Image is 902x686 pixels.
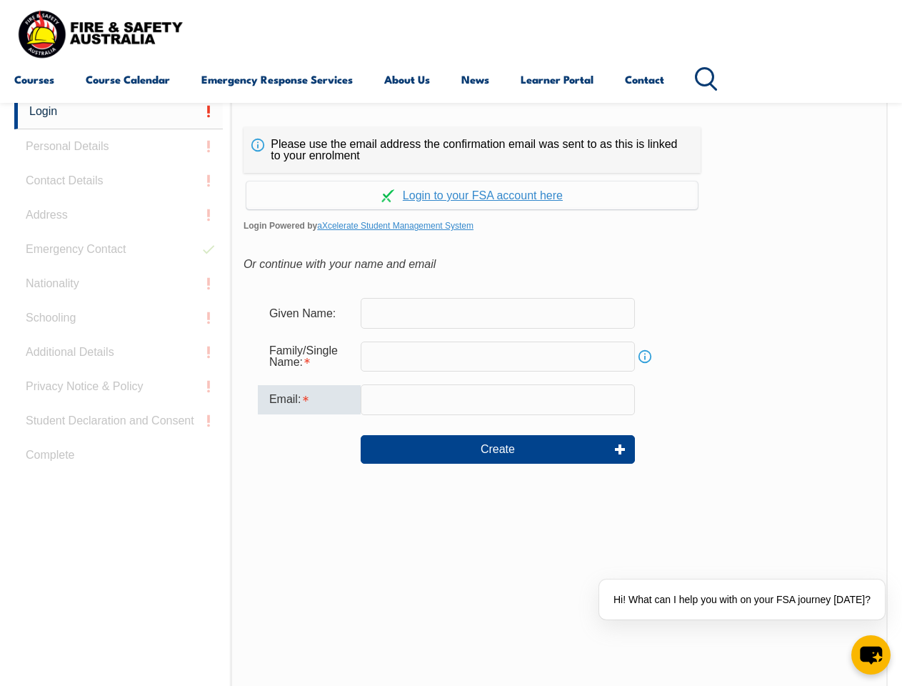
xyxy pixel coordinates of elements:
[244,254,875,275] div: Or continue with your name and email
[201,62,353,96] a: Emergency Response Services
[244,127,701,173] div: Please use the email address the confirmation email was sent to as this is linked to your enrolment
[258,299,361,327] div: Given Name:
[258,385,361,414] div: Email is required.
[361,435,635,464] button: Create
[14,94,223,129] a: Login
[625,62,664,96] a: Contact
[14,62,54,96] a: Courses
[635,347,655,367] a: Info
[851,635,891,675] button: chat-button
[521,62,593,96] a: Learner Portal
[244,215,875,237] span: Login Powered by
[317,221,473,231] a: aXcelerate Student Management System
[599,580,885,620] div: Hi! What can I help you with on your FSA journey [DATE]?
[381,189,394,202] img: Log in withaxcelerate
[461,62,489,96] a: News
[384,62,430,96] a: About Us
[258,337,361,376] div: Family/Single Name is required.
[86,62,170,96] a: Course Calendar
